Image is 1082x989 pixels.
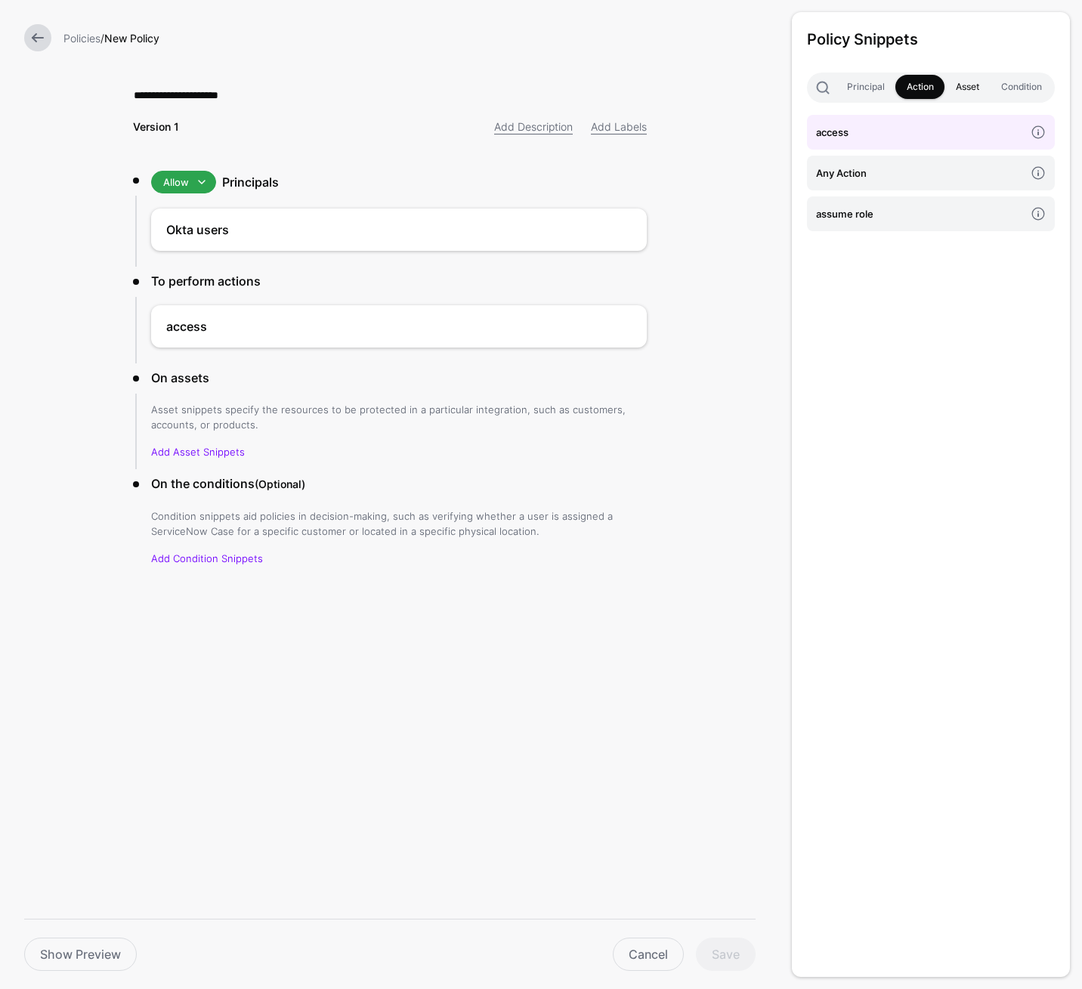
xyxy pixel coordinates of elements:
h3: On the conditions [151,474,647,493]
h3: To perform actions [151,272,647,290]
h3: Policy Snippets [807,27,1055,51]
h4: access [816,124,1025,141]
h4: access [166,317,586,335]
a: Condition [990,75,1053,99]
a: Add Condition Snippets [151,552,263,564]
span: Allow [163,176,189,188]
a: Action [895,75,944,99]
a: Add Asset Snippets [151,446,245,458]
div: / [57,30,762,46]
a: Cancel [613,938,684,971]
small: (Optional) [255,478,305,490]
h3: Principals [222,173,647,191]
p: Condition snippets aid policies in decision-making, such as verifying whether a user is assigned ... [151,508,647,539]
a: Policies [63,32,100,45]
h4: Okta users [166,221,586,239]
a: Add Description [494,120,573,133]
strong: Version 1 [133,120,179,133]
a: Show Preview [24,938,137,971]
h4: assume role [816,206,1025,222]
a: Add Labels [591,120,647,133]
h3: On assets [151,369,647,387]
h4: Any Action [816,165,1025,181]
a: Principal [836,75,895,99]
p: Asset snippets specify the resources to be protected in a particular integration, such as custome... [151,402,647,432]
strong: New Policy [104,32,159,45]
a: Asset [944,75,990,99]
